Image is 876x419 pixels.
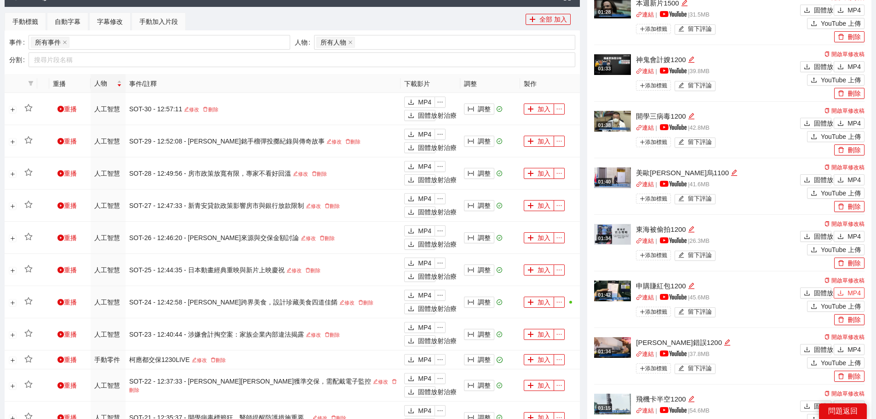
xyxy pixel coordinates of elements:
font: 留下評論 [688,252,712,258]
span: 篩選 [26,80,35,86]
span: 關聯 [636,181,642,187]
button: 下載MP4 [404,129,435,140]
span: 編輯 [678,82,684,89]
span: 下載 [804,290,810,297]
font: 刪除 [848,203,861,210]
span: 遊戲圈 [57,235,64,241]
button: 展開行 [9,299,17,306]
span: 列寬 [468,202,474,210]
button: 列寬調整 [464,168,494,179]
font: 加入 [538,138,550,145]
button: 下載固體放射治療 [404,207,435,218]
span: 編輯 [293,171,298,176]
font: 固體放射治療 [814,176,853,184]
font: 01:42 [598,292,611,298]
button: 加加入 [524,264,554,276]
font: 刪除 [310,268,321,273]
span: 編輯 [688,226,695,233]
span: 編輯 [301,235,306,241]
span: 編輯 [286,268,292,273]
span: 下載 [837,233,844,241]
button: 加全部 加入 [526,14,571,25]
font: YouTube 上傳 [821,246,861,253]
button: 列寬調整 [464,200,494,211]
font: 修改 [311,203,321,209]
button: 列寬調整 [464,264,494,276]
span: 下載 [408,144,414,152]
span: 省略 [554,106,564,112]
font: 連結 [642,68,654,75]
button: 下載MP4 [404,97,435,108]
a: 關聯連結 [636,181,654,188]
button: 省略 [435,97,446,108]
font: 修改 [298,171,308,177]
span: 刪除 [838,147,844,154]
span: 下載 [408,112,414,120]
button: 加加入 [524,232,554,243]
font: 留下評論 [688,195,712,202]
font: 開啟草修改稿 [831,221,865,227]
font: 01:28 [598,9,611,15]
span: 加 [527,299,534,306]
font: 刪除 [848,146,861,154]
button: 刪除刪除 [834,144,865,155]
span: 省略 [554,299,564,305]
span: 編輯 [688,113,695,120]
button: 省略 [435,258,446,269]
font: 調整 [478,202,491,209]
button: 展開行 [9,106,17,113]
span: 刪除 [203,107,208,112]
font: 01:38 [598,122,611,128]
button: 下載固體放射治療 [404,271,435,282]
font: 修改 [306,235,316,241]
font: 開啟草修改稿 [831,108,865,114]
span: 下載 [804,233,810,241]
span: 省略 [554,170,564,177]
span: 編輯 [678,252,684,259]
font: 固體放射治療 [814,6,853,14]
font: 重播 [64,170,77,177]
span: 加 [527,106,534,113]
span: 刪除 [345,139,350,144]
font: MP4 [418,195,431,202]
font: 連結 [642,238,654,244]
font: 全部 加入 [539,16,567,23]
font: 01:33 [598,66,611,71]
span: 下載 [837,120,844,127]
button: 編輯留下評論 [675,194,716,204]
font: 加入 [538,202,550,209]
span: 下載 [837,177,844,184]
button: 上傳YouTube 上傳 [807,188,865,199]
button: 下載固體放射治療 [404,142,435,153]
font: 留下評論 [688,82,712,89]
span: 下載 [408,260,414,267]
font: 固體放射治療 [814,289,853,297]
button: 編輯留下評論 [675,138,716,148]
font: 連結 [642,181,654,188]
font: 刪除 [350,139,361,144]
span: 編輯 [678,195,684,202]
font: 重播 [64,202,77,209]
span: 省略 [554,235,564,241]
font: 連結 [642,11,654,18]
font: YouTube 上傳 [821,189,861,197]
span: 列寬 [468,267,474,274]
button: 編輯留下評論 [675,251,716,261]
span: 複製 [824,278,830,283]
img: yt_logo_rgb_light.a676ea31.png [660,11,687,17]
img: yt_logo_rgb_light.a676ea31.png [660,237,687,243]
button: 上傳YouTube 上傳 [807,18,865,29]
font: MP4 [418,292,431,299]
button: 下載MP4 [834,5,865,16]
span: 下載 [408,195,414,203]
div: 編輯 [731,167,738,178]
button: 展開行 [9,138,17,145]
font: MP4 [847,289,861,297]
button: 省略 [435,129,446,140]
button: 下載固體放射治療 [404,110,435,121]
font: 調整 [478,170,491,177]
font: 調整 [478,138,491,145]
img: 7a790175-5bb9-4ccc-b187-b8e471ef24f3.jpg [594,167,631,188]
button: 省略 [554,200,565,211]
span: 刪除 [838,34,844,41]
